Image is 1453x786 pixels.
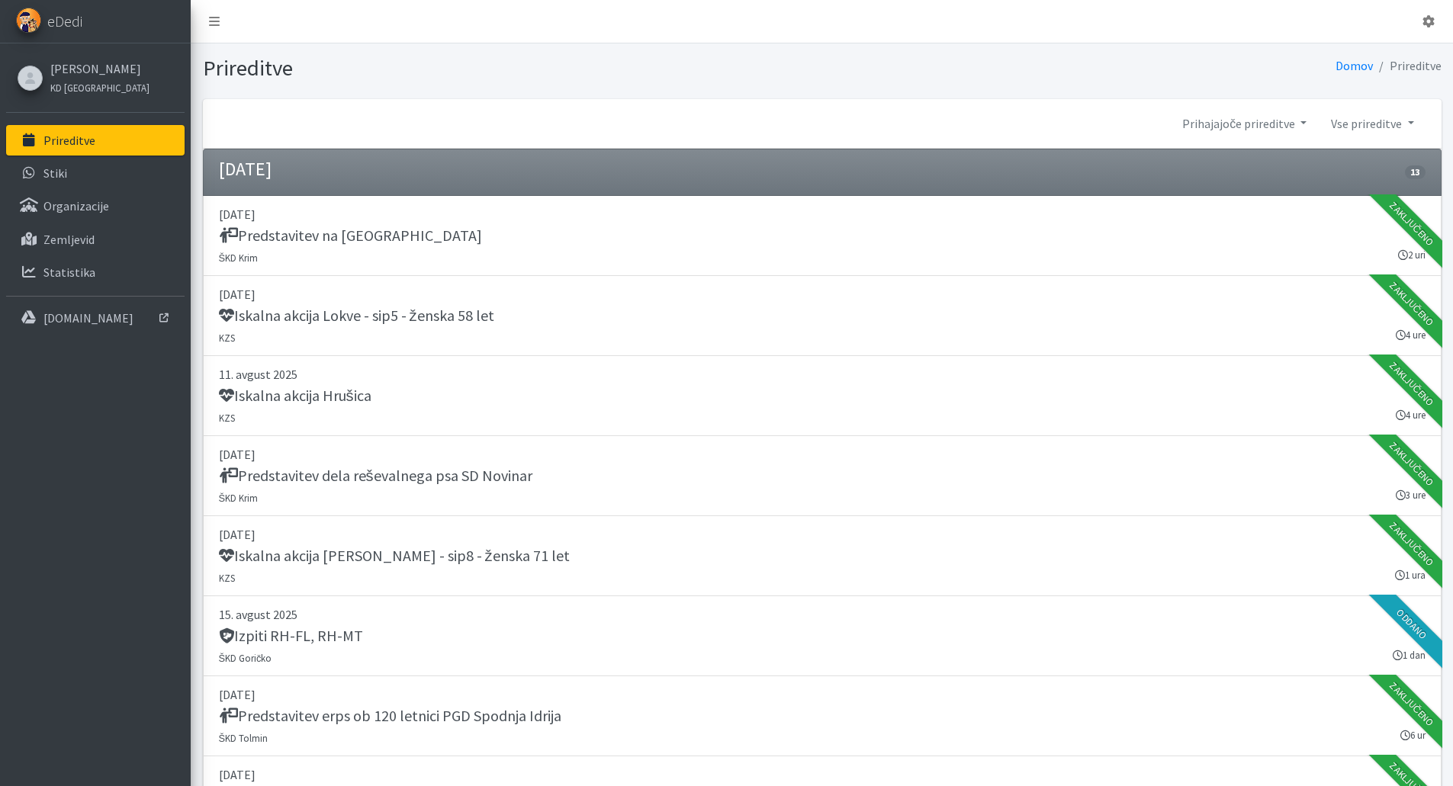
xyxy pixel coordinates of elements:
p: [DOMAIN_NAME] [43,310,133,326]
p: Zemljevid [43,232,95,247]
a: [DATE] Predstavitev dela reševalnega psa SD Novinar ŠKD Krim 3 ure Zaključeno [203,436,1442,516]
h5: Iskalna akcija [PERSON_NAME] - sip8 - ženska 71 let [219,547,570,565]
a: [DATE] Iskalna akcija Lokve - sip5 - ženska 58 let KZS 4 ure Zaključeno [203,276,1442,356]
h5: Predstavitev dela reševalnega psa SD Novinar [219,467,532,485]
p: 15. avgust 2025 [219,605,1426,624]
p: Prireditve [43,133,95,148]
p: [DATE] [219,205,1426,223]
p: [DATE] [219,765,1426,784]
p: [DATE] [219,445,1426,464]
a: Zemljevid [6,224,185,255]
a: KD [GEOGRAPHIC_DATA] [50,78,149,96]
a: 11. avgust 2025 Iskalna akcija Hrušica KZS 4 ure Zaključeno [203,356,1442,436]
small: KZS [219,332,235,344]
a: [DATE] Iskalna akcija [PERSON_NAME] - sip8 - ženska 71 let KZS 1 ura Zaključeno [203,516,1442,596]
h5: Predstavitev na [GEOGRAPHIC_DATA] [219,226,482,245]
p: 11. avgust 2025 [219,365,1426,383]
small: ŠKD Krim [219,252,259,264]
h5: Iskalna akcija Lokve - sip5 - ženska 58 let [219,306,494,325]
a: Domov [1336,58,1373,73]
p: [DATE] [219,685,1426,704]
span: eDedi [47,10,82,33]
small: ŠKD Goričko [219,652,272,664]
li: Prireditve [1373,55,1442,77]
a: Vse prireditve [1319,108,1426,139]
h5: Iskalna akcija Hrušica [219,387,371,405]
h5: Izpiti RH-FL, RH-MT [219,627,363,645]
h1: Prireditve [203,55,817,82]
a: [DATE] Predstavitev na [GEOGRAPHIC_DATA] ŠKD Krim 2 uri Zaključeno [203,196,1442,276]
small: KD [GEOGRAPHIC_DATA] [50,82,149,94]
a: [DOMAIN_NAME] [6,303,185,333]
p: [DATE] [219,525,1426,544]
a: Statistika [6,257,185,287]
a: [PERSON_NAME] [50,59,149,78]
a: Organizacije [6,191,185,221]
p: Statistika [43,265,95,280]
a: Prihajajoče prireditve [1170,108,1319,139]
a: Stiki [6,158,185,188]
small: ŠKD Krim [219,492,259,504]
a: Prireditve [6,125,185,156]
small: KZS [219,572,235,584]
p: Organizacije [43,198,109,213]
span: 13 [1405,165,1425,179]
h5: Predstavitev erps ob 120 letnici PGD Spodnja Idrija [219,707,561,725]
img: eDedi [16,8,41,33]
h4: [DATE] [219,159,272,181]
a: [DATE] Predstavitev erps ob 120 letnici PGD Spodnja Idrija ŠKD Tolmin 6 ur Zaključeno [203,676,1442,756]
small: ŠKD Tolmin [219,732,268,744]
a: 15. avgust 2025 Izpiti RH-FL, RH-MT ŠKD Goričko 1 dan Oddano [203,596,1442,676]
p: [DATE] [219,285,1426,303]
p: Stiki [43,165,67,181]
small: KZS [219,412,235,424]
